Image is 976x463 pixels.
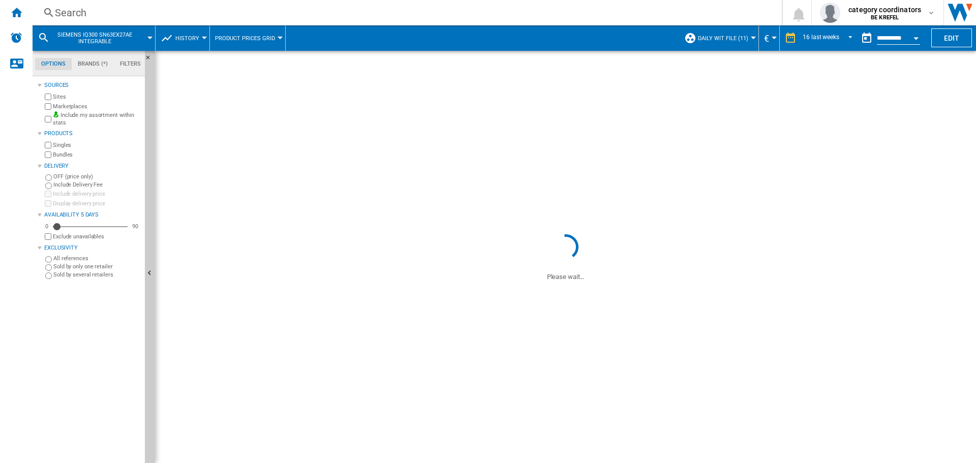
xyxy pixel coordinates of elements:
[53,200,141,207] label: Display delivery price
[547,273,585,281] ng-transclude: Please wait...
[130,223,141,230] div: 90
[53,111,141,127] label: Include my assortment within stats
[44,211,141,219] div: Availability 5 Days
[145,51,157,69] button: Hide
[45,103,51,110] input: Marketplaces
[161,25,204,51] div: History
[764,25,774,51] button: €
[53,255,141,262] label: All references
[820,3,840,23] img: profile.jpg
[45,182,52,189] input: Include Delivery Fee
[55,6,755,20] div: Search
[44,130,141,138] div: Products
[53,222,128,232] md-slider: Availability
[53,271,141,279] label: Sold by several retailers
[802,30,857,47] md-select: REPORTS.WIZARD.STEPS.REPORT.STEPS.REPORT_OPTIONS.PERIOD: 16 last weeks
[175,35,199,42] span: History
[45,272,52,279] input: Sold by several retailers
[698,35,748,42] span: Daily WIT File (11)
[857,28,877,48] button: md-calendar
[53,233,141,240] label: Exclude unavailables
[764,33,769,44] span: €
[215,25,280,51] button: Product prices grid
[53,93,141,101] label: Sites
[931,28,972,47] button: Edit
[45,174,52,181] input: OFF (price only)
[45,233,51,240] input: Display delivery price
[54,32,136,45] span: SIEMENS IQ300 SN63EX27AE INTEGRABLE
[45,200,51,207] input: Display delivery price
[44,244,141,252] div: Exclusivity
[215,35,275,42] span: Product prices grid
[907,27,925,46] button: Open calendar
[45,113,51,126] input: Include my assortment within stats
[53,173,141,180] label: OFF (price only)
[35,58,72,70] md-tab-item: Options
[684,25,753,51] div: Daily WIT File (11)
[10,32,22,44] img: alerts-logo.svg
[53,141,141,149] label: Singles
[45,142,51,148] input: Singles
[44,81,141,89] div: Sources
[848,5,921,15] span: category coordinators
[53,263,141,270] label: Sold by only one retailer
[45,264,52,271] input: Sold by only one retailer
[44,162,141,170] div: Delivery
[803,34,839,41] div: 16 last weeks
[53,111,59,117] img: mysite-bg-18x18.png
[53,181,141,189] label: Include Delivery Fee
[53,190,141,198] label: Include delivery price
[45,94,51,100] input: Sites
[45,191,51,197] input: Include delivery price
[72,58,114,70] md-tab-item: Brands (*)
[45,256,52,263] input: All references
[53,103,141,110] label: Marketplaces
[759,25,780,51] md-menu: Currency
[45,151,51,158] input: Bundles
[114,58,147,70] md-tab-item: Filters
[175,25,204,51] button: History
[53,151,141,159] label: Bundles
[871,14,899,21] b: BE KREFEL
[698,25,753,51] button: Daily WIT File (11)
[54,25,146,51] button: SIEMENS IQ300 SN63EX27AE INTEGRABLE
[43,223,51,230] div: 0
[38,25,150,51] div: SIEMENS IQ300 SN63EX27AE INTEGRABLE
